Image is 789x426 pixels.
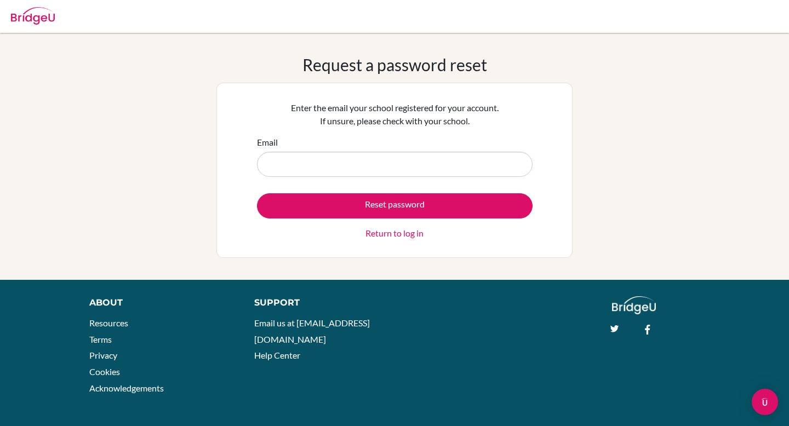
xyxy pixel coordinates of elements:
div: About [89,296,230,309]
img: Bridge-U [11,7,55,25]
button: Reset password [257,193,533,218]
div: Support [254,296,384,309]
a: Terms [89,334,112,344]
a: Email us at [EMAIL_ADDRESS][DOMAIN_NAME] [254,318,370,344]
a: Resources [89,318,128,328]
img: logo_white@2x-f4f0deed5e89b7ecb1c2cc34c3e3d731f90f0f143d5ea2071677605dd97b5244.png [612,296,656,314]
a: Cookies [89,366,120,377]
a: Privacy [89,350,117,360]
p: Enter the email your school registered for your account. If unsure, please check with your school. [257,101,533,128]
label: Email [257,136,278,149]
a: Help Center [254,350,300,360]
a: Return to log in [365,227,424,240]
div: Open Intercom Messenger [752,389,778,415]
h1: Request a password reset [302,55,487,74]
a: Acknowledgements [89,383,164,393]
